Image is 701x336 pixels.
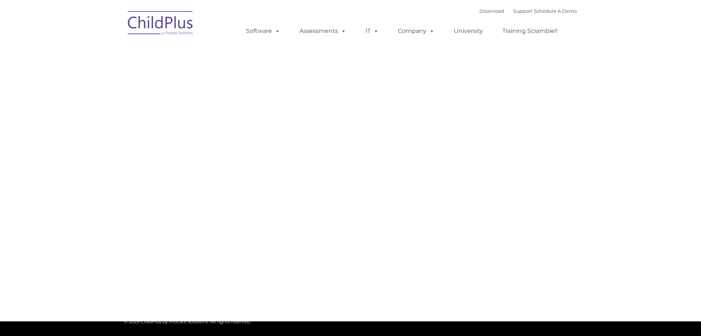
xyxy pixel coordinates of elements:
[513,8,532,14] a: Support
[292,24,353,38] a: Assessments
[495,24,565,38] a: Training Scramble!!
[447,24,490,38] a: University
[391,24,442,38] a: Company
[534,8,577,14] a: Schedule A Demo
[479,8,504,14] a: Download
[124,6,197,42] img: ChildPlus by Procare Solutions
[358,24,386,38] a: IT
[239,24,287,38] a: Software
[124,319,251,324] span: © 2025 ChildPlus by Procare Solutions. All rights reserved.
[479,8,577,14] font: |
